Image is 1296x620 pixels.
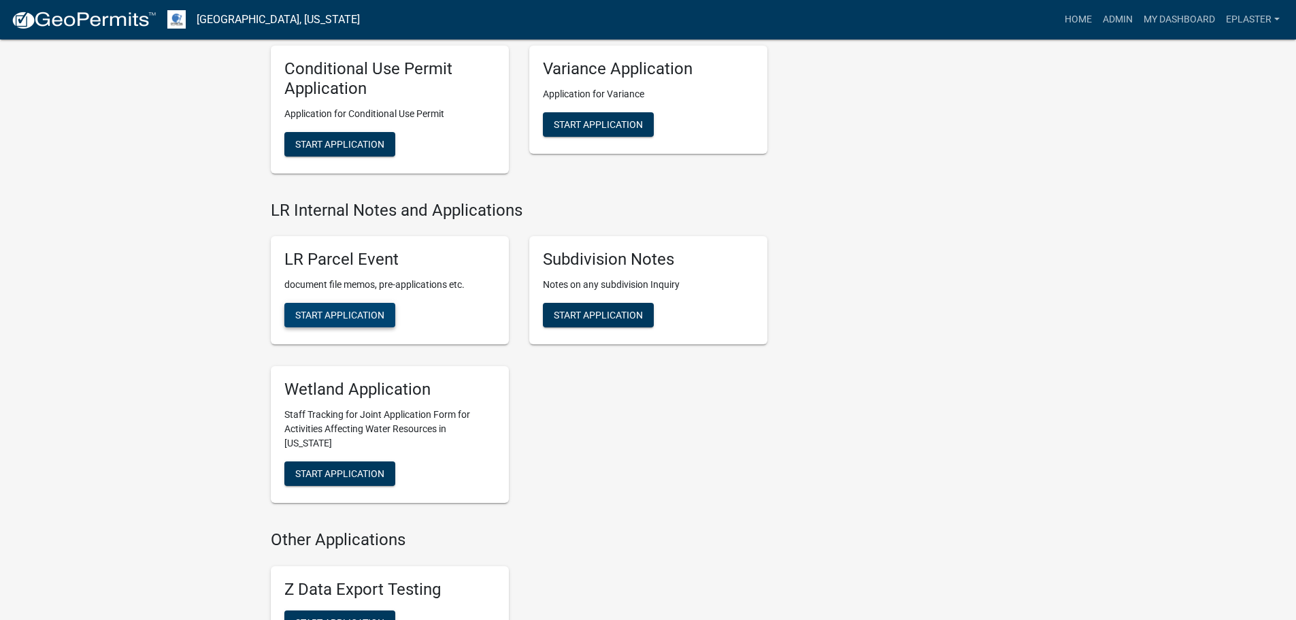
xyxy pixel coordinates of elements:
button: Start Application [284,303,395,327]
h5: Subdivision Notes [543,250,754,270]
p: Notes on any subdivision Inquiry [543,278,754,292]
h5: Variance Application [543,59,754,79]
img: Otter Tail County, Minnesota [167,10,186,29]
a: [GEOGRAPHIC_DATA], [US_STATE] [197,8,360,31]
h5: Conditional Use Permit Application [284,59,495,99]
h4: LR Internal Notes and Applications [271,201,767,221]
a: eplaster [1220,7,1285,33]
span: Start Application [554,310,643,321]
span: Start Application [295,138,384,149]
p: Application for Conditional Use Permit [284,107,495,121]
a: My Dashboard [1138,7,1220,33]
h4: Other Applications [271,530,767,550]
button: Start Application [543,303,654,327]
h5: Z Data Export Testing [284,580,495,600]
button: Start Application [284,132,395,157]
a: Home [1059,7,1097,33]
button: Start Application [284,461,395,486]
span: Start Application [554,118,643,129]
span: Start Application [295,310,384,321]
p: document file memos, pre-applications etc. [284,278,495,292]
p: Staff Tracking for Joint Application Form for Activities Affecting Water Resources in [US_STATE] [284,408,495,451]
a: Admin [1097,7,1138,33]
button: Start Application [543,112,654,137]
p: Application for Variance [543,87,754,101]
span: Start Application [295,468,384,479]
h5: Wetland Application [284,380,495,399]
h5: LR Parcel Event [284,250,495,270]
